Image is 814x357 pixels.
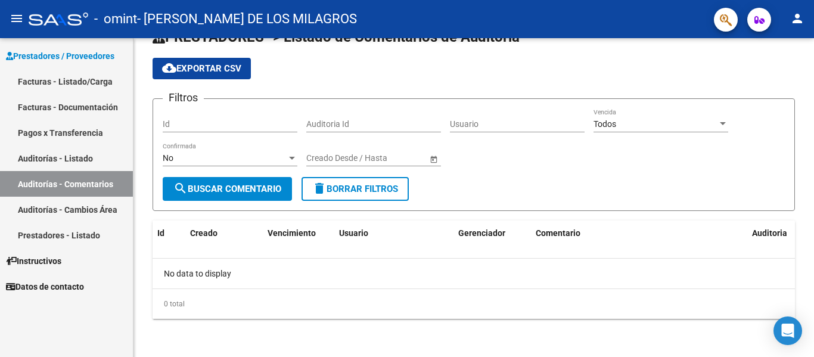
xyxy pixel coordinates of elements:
[312,184,398,194] span: Borrar Filtros
[268,228,316,238] span: Vencimiento
[790,11,804,26] mat-icon: person
[453,221,531,246] datatable-header-cell: Gerenciador
[263,221,334,246] datatable-header-cell: Vencimiento
[153,221,185,246] datatable-header-cell: Id
[137,6,357,32] span: - [PERSON_NAME] DE LOS MILAGROS
[747,221,795,246] datatable-header-cell: Auditoria
[302,177,409,201] button: Borrar Filtros
[153,58,251,79] button: Exportar CSV
[6,280,84,293] span: Datos de contacto
[185,221,263,246] datatable-header-cell: Creado
[157,228,164,238] span: Id
[334,221,453,246] datatable-header-cell: Usuario
[163,177,292,201] button: Buscar Comentario
[427,153,440,165] button: Open calendar
[162,63,241,74] span: Exportar CSV
[94,6,137,32] span: - omint
[10,11,24,26] mat-icon: menu
[6,254,61,268] span: Instructivos
[162,61,176,75] mat-icon: cloud_download
[173,181,188,195] mat-icon: search
[153,259,795,288] div: No data to display
[773,316,802,345] div: Open Intercom Messenger
[594,119,616,129] span: Todos
[458,228,505,238] span: Gerenciador
[306,153,343,163] input: Start date
[173,184,281,194] span: Buscar Comentario
[6,49,114,63] span: Prestadores / Proveedores
[190,228,218,238] span: Creado
[153,289,795,319] div: 0 total
[536,228,580,238] span: Comentario
[163,89,204,106] h3: Filtros
[353,153,412,163] input: End date
[339,228,368,238] span: Usuario
[752,228,787,238] span: Auditoria
[312,181,327,195] mat-icon: delete
[531,221,747,246] datatable-header-cell: Comentario
[163,153,173,163] span: No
